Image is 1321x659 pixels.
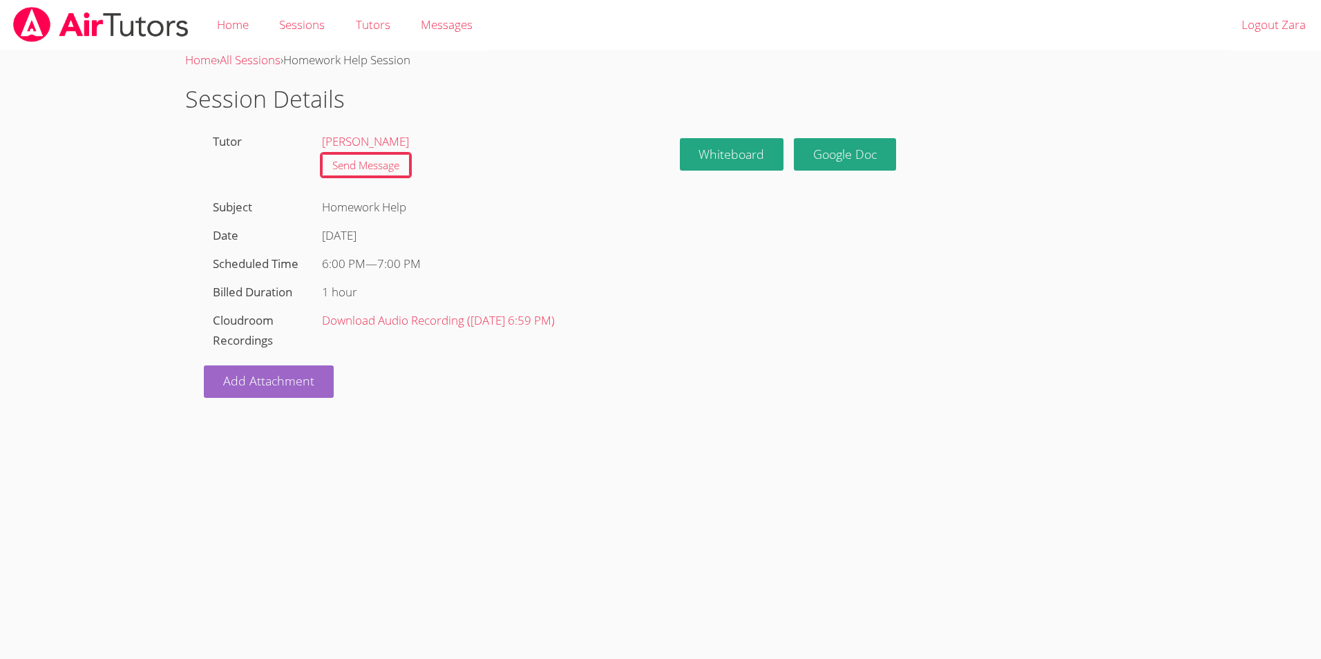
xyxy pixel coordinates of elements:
span: 7:00 PM [377,256,421,271]
button: Whiteboard [680,138,784,171]
div: Homework Help [314,193,642,222]
div: 1 hour [314,278,642,307]
span: 6:00 PM [322,256,365,271]
label: Date [213,227,238,243]
h1: Session Details [185,82,1137,117]
a: Google Doc [794,138,896,171]
label: Billed Duration [213,284,292,300]
label: Subject [213,199,252,215]
div: › › [185,50,1137,70]
img: airtutors_banner-c4298cdbf04f3fff15de1276eac7730deb9818008684d7c2e4769d2f7ddbe033.png [12,7,190,42]
div: — [322,254,633,274]
label: Scheduled Time [213,256,298,271]
a: Add Attachment [204,365,334,398]
span: Homework Help Session [283,52,410,68]
label: Tutor [213,133,242,149]
a: All Sessions [220,52,281,68]
a: Send Message [322,154,410,177]
label: Cloudroom Recordings [213,312,274,348]
span: Messages [421,17,473,32]
a: [PERSON_NAME] [322,133,409,149]
a: Home [185,52,217,68]
span: [DATE] 6:59 PM [471,312,551,328]
a: Download Audio Recording ([DATE] 6:59 PM) [322,312,555,328]
div: [DATE] [322,226,633,246]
